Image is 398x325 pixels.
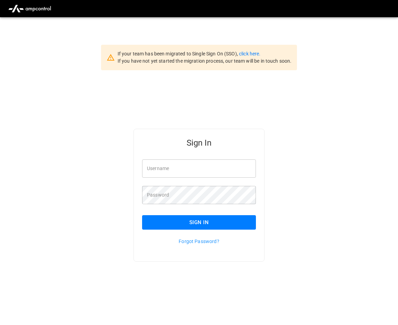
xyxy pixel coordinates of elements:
[6,2,54,15] img: ampcontrol.io logo
[118,58,292,64] span: If you have not yet started the migration process, our team will be in touch soon.
[142,215,256,230] button: Sign In
[142,137,256,148] h5: Sign In
[239,51,260,56] a: click here.
[142,238,256,245] p: Forgot Password?
[118,51,239,56] span: If your team has been migrated to Single Sign On (SSO),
